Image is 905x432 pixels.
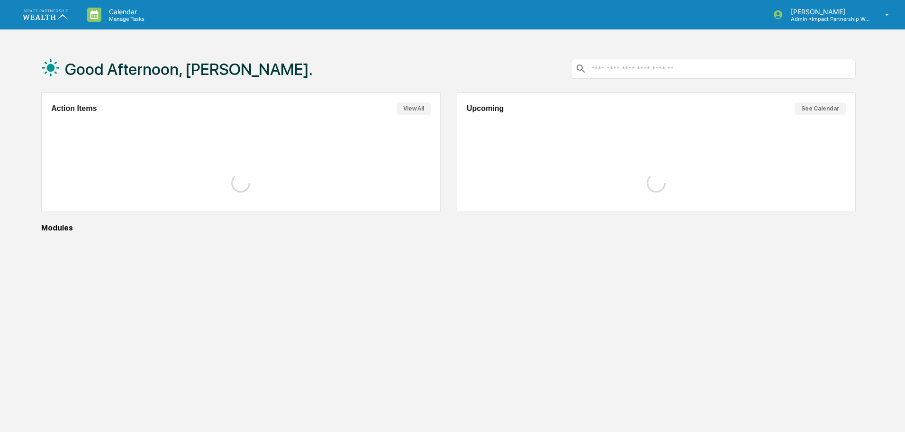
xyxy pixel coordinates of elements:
div: Modules [41,223,856,232]
h1: Good Afternoon, [PERSON_NAME]. [65,60,313,79]
p: Calendar [101,8,149,16]
button: View All [397,102,431,115]
p: Admin • Impact Partnership Wealth [783,16,871,22]
img: logo [23,9,68,19]
h2: Action Items [51,104,97,113]
button: See Calendar [795,102,846,115]
h2: Upcoming [467,104,504,113]
p: [PERSON_NAME] [783,8,871,16]
p: Manage Tasks [101,16,149,22]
